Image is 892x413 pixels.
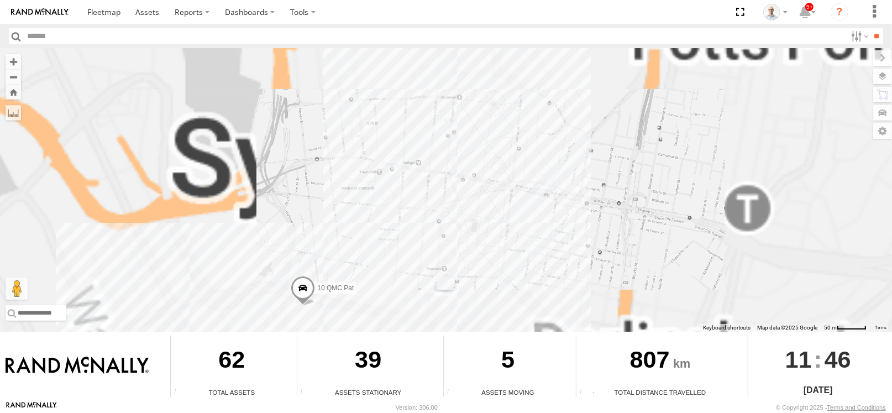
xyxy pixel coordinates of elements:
img: rand-logo.svg [11,8,69,16]
label: Measure [6,105,21,121]
div: 807 [576,336,743,388]
span: 50 m [824,325,837,331]
div: Total number of assets current in transit. [444,389,460,397]
i: ? [831,3,848,21]
div: Total Distance Travelled [576,388,743,397]
button: Map Scale: 50 m per 50 pixels [821,324,870,332]
a: Terms (opens in new tab) [875,325,887,330]
span: 10 QMC Pat [317,284,354,292]
a: Terms and Conditions [827,404,886,411]
div: Version: 306.00 [396,404,438,411]
button: Zoom out [6,69,21,85]
span: Map data ©2025 Google [757,325,817,331]
div: 5 [444,336,572,388]
label: Map Settings [873,123,892,139]
div: 39 [297,336,439,388]
button: Drag Pegman onto the map to open Street View [6,278,28,300]
span: 11 [785,336,812,383]
div: 62 [171,336,292,388]
img: Rand McNally [6,357,149,375]
button: Zoom Home [6,85,21,100]
div: Total number of Enabled Assets [171,389,187,397]
label: Search Filter Options [847,28,870,44]
div: Total Assets [171,388,292,397]
div: © Copyright 2025 - [776,404,886,411]
div: Assets Moving [444,388,572,397]
a: Visit our Website [6,402,57,413]
div: Kurt Byers [759,4,791,20]
button: Zoom in [6,54,21,69]
div: [DATE] [748,384,888,397]
div: Total number of assets current stationary. [297,389,314,397]
span: 46 [825,336,851,383]
div: Assets Stationary [297,388,439,397]
div: Total distance travelled by all assets within specified date range and applied filters [576,389,593,397]
div: : [748,336,888,383]
button: Keyboard shortcuts [703,324,751,332]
